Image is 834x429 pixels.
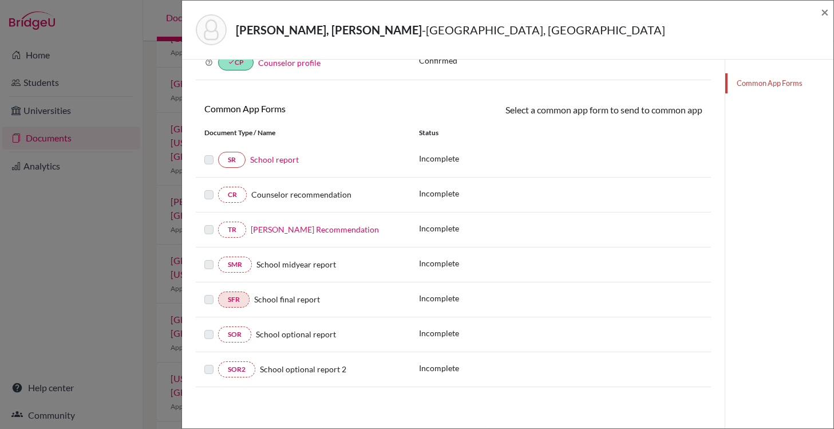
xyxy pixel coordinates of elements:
[250,155,299,164] a: School report
[453,103,711,119] div: Select a common app form to send to common app
[218,292,250,308] a: SFR
[256,329,336,339] span: School optional report
[236,23,422,37] strong: [PERSON_NAME], [PERSON_NAME]
[218,222,246,238] a: TR
[256,259,336,269] span: School midyear report
[251,225,379,234] a: [PERSON_NAME] Recommendation
[228,58,235,65] i: done
[218,361,255,377] a: SOR2
[419,222,459,234] p: Incomplete
[260,364,346,374] span: School optional report 2
[419,152,459,164] p: Incomplete
[218,326,251,343] a: SOR
[422,23,665,37] span: - [GEOGRAPHIC_DATA], [GEOGRAPHIC_DATA]
[196,128,410,138] div: Document Type / Name
[419,327,459,339] p: Incomplete
[218,152,246,168] a: SR
[218,257,252,273] a: SMR
[410,128,711,138] div: Status
[218,187,247,203] a: CR
[218,54,254,70] a: doneCP
[204,103,445,114] h6: Common App Forms
[725,73,833,93] a: Common App Forms
[419,362,459,374] p: Incomplete
[419,292,459,304] p: Incomplete
[258,58,321,68] a: Counselor profile
[251,190,351,199] span: Counselor recommendation
[419,54,702,66] p: Confirmed
[419,257,459,269] p: Incomplete
[419,187,459,199] p: Incomplete
[254,294,320,304] span: School final report
[821,5,829,19] button: Close
[821,3,829,20] span: ×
